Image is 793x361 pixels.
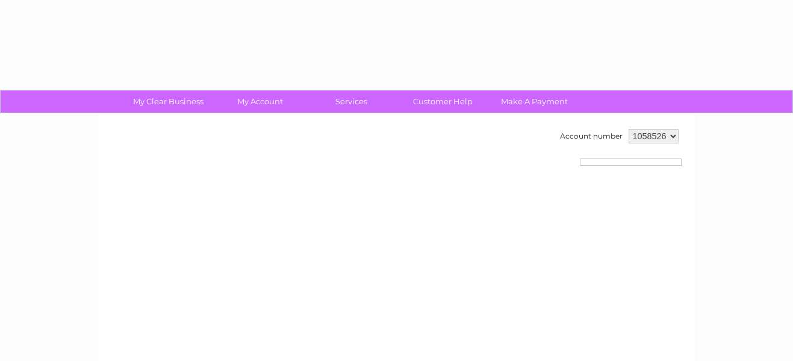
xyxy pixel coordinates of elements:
[210,90,309,113] a: My Account
[302,90,401,113] a: Services
[557,126,626,146] td: Account number
[119,90,218,113] a: My Clear Business
[485,90,584,113] a: Make A Payment
[393,90,493,113] a: Customer Help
